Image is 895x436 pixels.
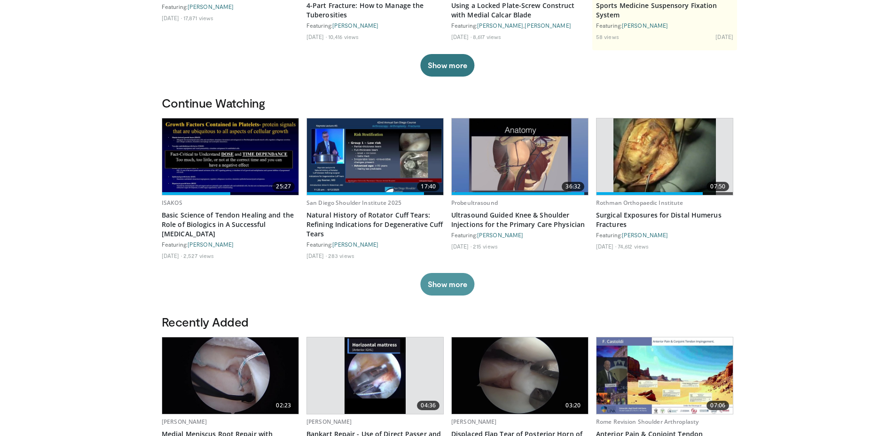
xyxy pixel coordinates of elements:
a: 04:36 [307,337,443,414]
a: 25:27 [162,118,298,195]
a: [PERSON_NAME] [188,3,234,10]
li: [DATE] [451,242,471,250]
li: 215 views [473,242,498,250]
li: [DATE] [306,252,327,259]
span: 07:50 [707,182,729,191]
a: 17:40 [307,118,443,195]
li: 10,416 views [328,33,359,40]
img: 70322_0000_3.png.620x360_q85_upscale.jpg [613,118,716,195]
div: Featuring: , [451,22,589,29]
a: Probeultrasound [451,199,498,207]
div: Featuring: [162,3,299,10]
a: [PERSON_NAME] [162,418,207,426]
img: 2649116b-05f8-405c-a48f-a284a947b030.620x360_q85_upscale.jpg [452,337,588,414]
img: 3d9f0bd8-1aaf-4305-976e-4a19f62e9526.620x360_q85_upscale.jpg [162,118,298,195]
a: [PERSON_NAME] [306,418,352,426]
div: Featuring: [306,241,444,248]
div: Featuring: [451,231,589,239]
li: [DATE] [162,252,182,259]
a: Rothman Orthopaedic Institute [596,199,683,207]
a: 07:06 [597,337,733,414]
button: Show more [420,273,474,296]
li: 2,527 views [183,252,214,259]
a: 36:32 [452,118,588,195]
a: Ultrasound Guided Knee & Shoulder Injections for the Primary Care Physician [451,210,589,229]
span: 03:20 [562,401,584,410]
li: [DATE] [596,242,616,250]
li: [DATE] [162,14,182,22]
div: Featuring: [596,231,733,239]
a: [PERSON_NAME] [477,232,523,238]
a: [PERSON_NAME] [477,22,523,29]
span: 04:36 [417,401,440,410]
img: 926032fc-011e-4e04-90f2-afa899d7eae5.620x360_q85_upscale.jpg [162,337,298,414]
a: 07:50 [597,118,733,195]
span: 02:23 [272,401,295,410]
a: [PERSON_NAME] [622,22,668,29]
h3: Continue Watching [162,95,733,110]
img: 8037028b-5014-4d38-9a8c-71d966c81743.620x360_q85_upscale.jpg [597,337,733,414]
a: [PERSON_NAME] [451,418,497,426]
img: 4c76961d-f2ab-4680-9a4d-69627da4d940.620x360_q85_upscale.jpg [452,118,588,195]
a: Natural History of Rotator Cuff Tears: Refining Indications for Degenerative Cuff Tears [306,210,444,239]
li: 17,871 views [183,14,213,22]
button: Show more [420,54,474,77]
a: ISAKOS [162,199,182,207]
a: 03:20 [452,337,588,414]
li: 8,617 views [473,33,501,40]
img: 0244d4ed-b867-4598-b8c2-09ae4252e053.620x360_q85_upscale.jpg [307,118,443,195]
a: [PERSON_NAME] [332,241,378,248]
a: Basic Science of Tendon Healing and the Role of Biologics in A Successful [MEDICAL_DATA] [162,210,299,239]
img: cd449402-123d-47f7-b112-52d159f17939.620x360_q85_upscale.jpg [345,337,406,414]
li: 58 views [596,33,619,40]
a: Surgical Exposures for Distal Humerus Fractures [596,210,733,229]
a: [PERSON_NAME] [622,232,668,238]
li: [DATE] [306,33,327,40]
li: [DATE] [715,33,733,40]
span: 07:06 [707,401,729,410]
div: Featuring: [162,241,299,248]
a: San Diego Shoulder Institute 2025 [306,199,401,207]
span: 36:32 [562,182,584,191]
span: 17:40 [417,182,440,191]
a: [PERSON_NAME] [332,22,378,29]
li: 74,612 views [618,242,649,250]
div: Featuring: [306,22,444,29]
a: 02:23 [162,337,298,414]
div: Featuring: [596,22,733,29]
a: Rome Revision Shoulder Arthroplasty [596,418,699,426]
a: [PERSON_NAME] [525,22,571,29]
li: [DATE] [451,33,471,40]
h3: Recently Added [162,314,733,329]
span: 25:27 [272,182,295,191]
a: [PERSON_NAME] [188,241,234,248]
li: 283 views [328,252,354,259]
